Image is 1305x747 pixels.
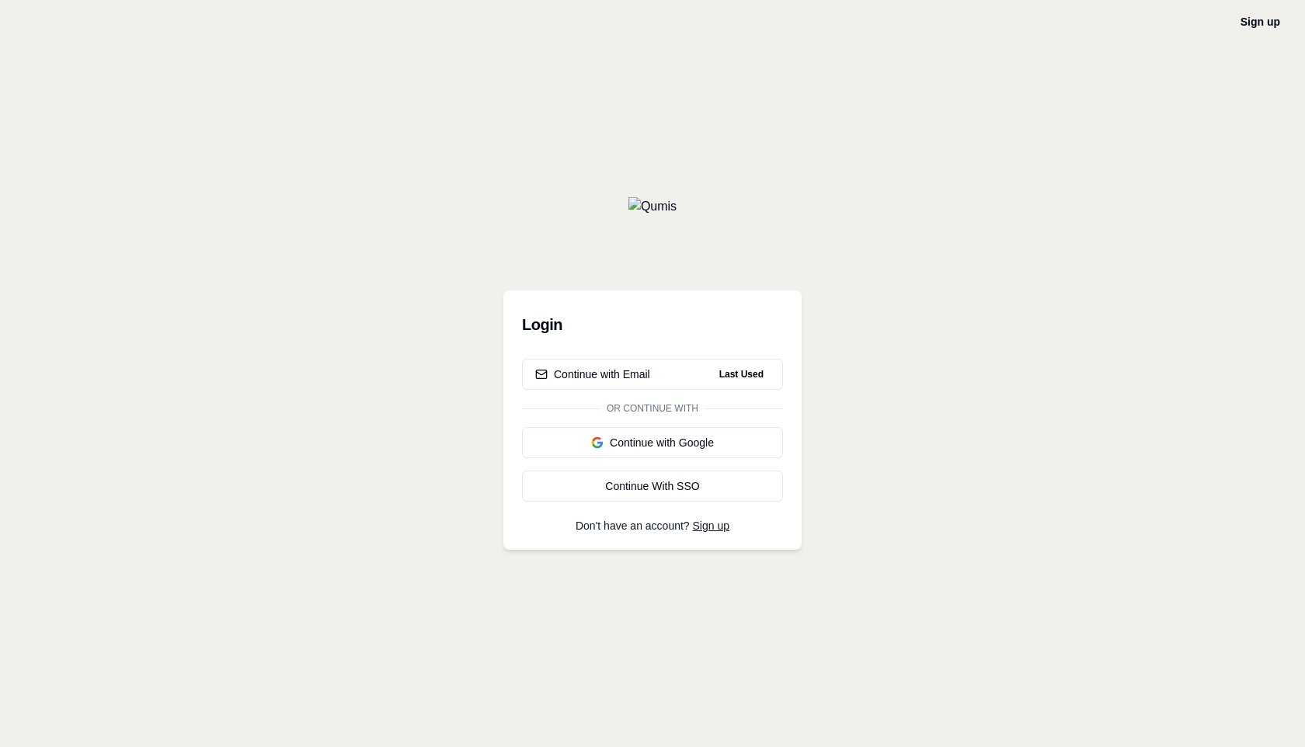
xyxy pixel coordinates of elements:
div: Continue With SSO [535,478,770,494]
span: Or continue with [600,402,705,415]
span: Last Used [713,365,770,384]
p: Don't have an account? [522,520,783,531]
button: Continue with EmailLast Used [522,359,783,390]
h3: Login [522,309,783,340]
a: Sign up [1241,16,1280,28]
div: Continue with Google [535,435,770,450]
img: Qumis [628,197,677,216]
button: Continue with Google [522,427,783,458]
a: Sign up [693,519,729,532]
a: Continue With SSO [522,471,783,502]
div: Continue with Email [535,367,650,382]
